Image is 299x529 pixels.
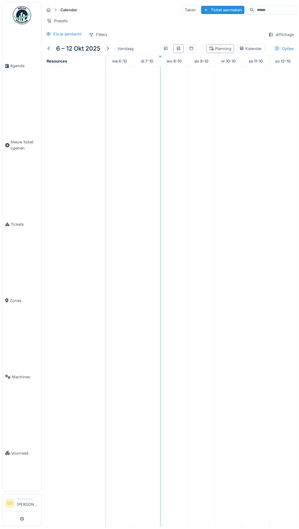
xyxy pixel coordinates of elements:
div: Technicus [17,497,39,501]
span: Zones [10,298,39,304]
img: Badge_color-CXgf-gQk.svg [13,6,31,24]
a: 8 oktober 2025 [165,57,183,65]
div: Planning [209,46,231,52]
a: Nieuw ticket openen [3,104,41,186]
span: Machines [12,374,39,380]
a: 10 oktober 2025 [220,57,237,65]
a: DO Technicus[PERSON_NAME] [5,497,39,511]
a: 12 oktober 2025 [274,57,292,65]
strong: Calendar [58,7,80,13]
div: Eis je aandacht [53,31,81,37]
div: Kalender [239,46,262,52]
div: Filters [86,30,110,39]
li: [PERSON_NAME] [17,497,39,510]
div: Affichage [266,30,297,39]
span: Nieuw ticket openen [11,139,39,151]
li: DO [5,499,14,508]
div: Ticket aanmaken [201,6,244,14]
span: Tickets [11,221,39,227]
span: Voorraad [11,450,39,456]
a: Zones [3,262,41,339]
span: Agenda [10,63,39,69]
div: Vandaag [115,45,136,53]
a: 6 oktober 2025 [111,57,128,65]
div: Taken [182,5,199,14]
div: Presets [44,16,70,25]
a: Machines [3,339,41,415]
a: Agenda [3,28,41,104]
span: Resources [47,59,67,63]
a: 9 oktober 2025 [193,57,210,65]
h5: 6 – 12 okt 2025 [56,45,100,52]
a: Voorraad [3,415,41,491]
a: Tickets [3,186,41,262]
a: 7 oktober 2025 [139,57,155,65]
div: Opties [272,44,297,53]
a: 11 oktober 2025 [247,57,264,65]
